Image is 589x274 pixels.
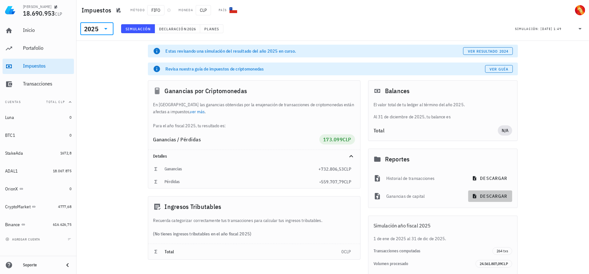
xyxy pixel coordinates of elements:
div: Moneda [178,8,193,13]
span: 18.067.875 [53,168,71,173]
a: Ver guía [485,65,513,73]
div: Ingresos Tributables [148,196,360,217]
a: Transacciones [3,77,74,92]
div: En [GEOGRAPHIC_DATA] las ganancias obtenidas por la enajenación de transacciones de criptomonedas... [148,101,360,129]
span: 1672,8 [60,151,71,155]
a: ADAL1 18.067.875 [3,163,74,179]
button: CuentasTotal CLP [3,94,74,110]
span: 264 txs [497,248,508,255]
div: Ganancias [165,167,318,172]
span: CLP [344,166,351,172]
span: 0 [69,186,71,191]
span: ver resultado 2024 [468,49,508,54]
div: Detalles [148,150,360,163]
div: 1 de ene de 2025 al 31 de dic de 2025. [368,235,518,242]
div: Simulación año fiscal 2025 [368,216,518,235]
span: Planes [204,26,219,31]
a: BTC1 0 [3,128,74,143]
div: Método [130,8,145,13]
div: País [219,8,227,13]
span: 24.561.807,09 [480,261,502,266]
a: Luna 0 [3,110,74,125]
div: 2025 [80,22,113,35]
a: Inicio [3,23,74,38]
div: (No tienes ingresos tributables en el año fiscal 2025) [148,224,360,244]
span: Total [165,249,174,255]
a: CryptoMarket 4777,68 [3,199,74,214]
span: CLP [55,11,62,17]
span: Ganancias / Pérdidas [153,136,201,143]
span: FIFO [147,5,164,15]
a: OrionX 0 [3,181,74,196]
div: Portafolio [23,45,71,51]
a: StakeAda 1672,8 [3,145,74,161]
div: Binance [5,222,20,227]
button: agregar cuenta [4,236,43,242]
div: 2025 [84,26,98,32]
div: BTC1 [5,133,15,138]
div: [DATE] 1:49 [541,26,561,32]
div: avatar [575,5,585,15]
div: Al 31 de diciembre de 2025, tu balance es [368,101,518,120]
div: Simulación:[DATE] 1:49 [511,23,588,35]
span: 0 [69,133,71,137]
span: descargar [473,193,507,199]
div: Total [374,128,498,133]
button: descargar [468,190,512,202]
div: StakeAda [5,151,23,156]
span: 4777,68 [58,204,71,209]
span: 18.690.953 [23,9,55,18]
div: Inicio [23,27,71,33]
a: Impuestos [3,59,74,74]
button: Declaración 2026 [155,24,200,33]
span: Simulación [125,26,151,31]
span: Ver guía [489,67,508,71]
p: El valor total de tu ledger al término del año 2025. [374,101,513,108]
button: Planes [200,24,223,33]
div: Simulación: [515,25,541,33]
div: Balances [368,81,518,101]
div: Recuerda categorizar correctamente tus transacciones para calcular tus ingresos tributables. [148,217,360,224]
div: Estas revisando una simulación del resultado del año 2025 en curso. [166,48,463,54]
span: -559.707,79 [319,179,344,185]
span: +732.806,53 [318,166,344,172]
div: ADAL1 [5,168,18,174]
div: CryptoMarket [5,204,31,210]
div: Reportes [368,149,518,169]
span: CLP [344,179,351,185]
div: Impuestos [23,63,71,69]
a: ver más [190,109,205,115]
span: CLP [343,136,351,143]
div: Transacciones [23,81,71,87]
button: descargar [468,173,512,184]
span: 173.099 [323,136,343,143]
div: Soporte [23,263,59,268]
span: 2026 [187,26,196,31]
button: ver resultado 2024 [463,47,513,55]
span: CLP [344,249,351,255]
div: Luna [5,115,14,120]
div: Revisa nuestra guía de impuestos de criptomonedas [166,66,485,72]
div: Transacciones computadas [374,248,493,254]
span: Declaración [159,26,187,31]
div: Historial de transacciones [386,171,463,185]
span: 0 [341,249,344,255]
div: Pérdidas [165,179,319,184]
button: Simulación [121,24,155,33]
span: CLP [502,261,508,266]
img: LedgiFi [5,5,15,15]
a: Portafolio [3,41,74,56]
div: Ganancias de capital [386,189,463,203]
div: Ganancias por Criptomonedas [148,81,360,101]
h1: Impuestos [82,5,114,15]
span: 0 [69,115,71,120]
span: Total CLP [46,100,65,104]
div: OrionX [5,186,18,192]
div: CL-icon [229,6,237,14]
div: Detalles [153,154,340,159]
div: [PERSON_NAME] [23,4,51,9]
a: Binance 616.626,75 [3,217,74,232]
div: Volumen procesado [374,261,476,266]
span: N/A [502,125,509,136]
span: 616.626,75 [53,222,71,227]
